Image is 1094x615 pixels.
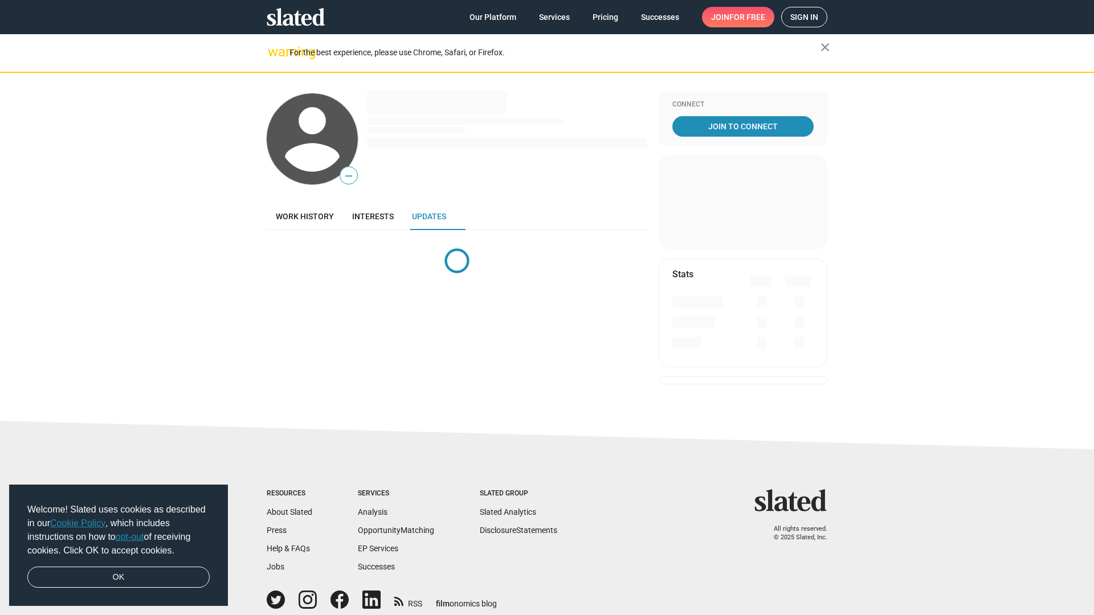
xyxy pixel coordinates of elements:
a: Updates [403,203,455,230]
span: Welcome! Slated uses cookies as described in our , which includes instructions on how to of recei... [27,503,210,557]
a: filmonomics blog [436,589,497,609]
a: Slated Analytics [480,507,536,516]
a: Successes [358,562,395,571]
a: opt-out [116,532,144,542]
span: Join To Connect [675,116,811,137]
span: Sign in [790,7,818,27]
mat-icon: close [818,40,832,54]
a: DisclosureStatements [480,526,557,535]
a: Join To Connect [672,116,814,137]
a: Press [267,526,287,535]
a: Successes [632,7,688,27]
div: Slated Group [480,489,557,498]
a: Sign in [781,7,827,27]
a: Work history [267,203,343,230]
a: EP Services [358,544,398,553]
mat-card-title: Stats [672,268,693,280]
span: Join [711,7,765,27]
a: Cookie Policy [50,518,105,528]
span: Work history [276,212,334,221]
div: Services [358,489,434,498]
a: RSS [394,592,422,609]
a: Pricing [583,7,627,27]
span: film [436,599,450,608]
div: Resources [267,489,312,498]
div: Connect [672,100,814,109]
span: Services [539,7,570,27]
a: dismiss cookie message [27,567,210,588]
p: All rights reserved. © 2025 Slated, Inc. [762,525,827,542]
span: — [340,169,357,183]
a: Services [530,7,579,27]
span: Pricing [593,7,618,27]
a: Interests [343,203,403,230]
a: Joinfor free [702,7,774,27]
div: For the best experience, please use Chrome, Safari, or Firefox. [289,45,820,60]
a: Jobs [267,562,284,571]
span: for free [729,7,765,27]
a: Our Platform [460,7,525,27]
span: Our Platform [470,7,516,27]
span: Updates [412,212,446,221]
a: Analysis [358,507,387,516]
a: Help & FAQs [267,544,310,553]
span: Successes [641,7,679,27]
a: About Slated [267,507,312,516]
mat-icon: warning [268,45,281,59]
a: OpportunityMatching [358,526,434,535]
span: Interests [352,212,394,221]
div: cookieconsent [9,485,228,606]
